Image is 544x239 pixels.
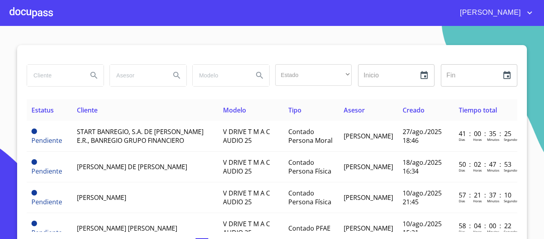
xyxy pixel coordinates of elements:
button: Search [84,66,104,85]
span: Contado Persona Física [288,158,331,176]
span: Pendiente [31,198,62,206]
span: Contado Persona Moral [288,127,333,145]
span: V DRIVE T M A C AUDIO 25 [223,219,270,237]
p: Minutos [487,199,499,203]
span: Cliente [77,106,98,115]
span: Tiempo total [459,106,497,115]
span: [PERSON_NAME] [344,132,393,140]
span: 18/ago./2025 16:34 [403,158,442,176]
p: Horas [473,199,482,203]
span: Pendiente [31,128,37,134]
p: Dias [459,137,465,142]
span: Contado PFAE [288,224,331,233]
button: Search [250,66,269,85]
span: Pendiente [31,159,37,165]
input: search [193,65,247,86]
span: [PERSON_NAME] [PERSON_NAME] [77,224,177,233]
span: 27/ago./2025 18:46 [403,127,442,145]
p: Minutos [487,229,499,234]
p: Horas [473,137,482,142]
span: V DRIVE T M A C AUDIO 25 [223,158,270,176]
span: [PERSON_NAME] [454,6,525,19]
span: Modelo [223,106,246,115]
span: Pendiente [31,221,37,226]
p: Dias [459,199,465,203]
span: [PERSON_NAME] DE [PERSON_NAME] [77,162,187,171]
p: Horas [473,168,482,172]
p: 57 : 21 : 37 : 10 [459,191,513,199]
p: Segundos [504,168,519,172]
span: [PERSON_NAME] [344,224,393,233]
span: V DRIVE T M A C AUDIO 25 [223,127,270,145]
span: Pendiente [31,228,62,237]
span: [PERSON_NAME] [77,193,126,202]
p: Dias [459,229,465,234]
p: 50 : 02 : 47 : 53 [459,160,513,169]
p: Minutos [487,168,499,172]
p: Horas [473,229,482,234]
span: [PERSON_NAME] [344,162,393,171]
span: Pendiente [31,190,37,196]
span: Tipo [288,106,301,115]
p: 41 : 00 : 35 : 25 [459,129,513,138]
button: account of current user [454,6,534,19]
span: Pendiente [31,167,62,176]
p: Dias [459,168,465,172]
span: Asesor [344,106,365,115]
p: 58 : 04 : 00 : 22 [459,221,513,230]
div: ​ [275,64,352,86]
span: Creado [403,106,425,115]
p: Minutos [487,137,499,142]
p: Segundos [504,199,519,203]
span: 10/ago./2025 21:45 [403,189,442,206]
span: [PERSON_NAME] [344,193,393,202]
p: Segundos [504,229,519,234]
span: Contado Persona Física [288,189,331,206]
input: search [110,65,164,86]
input: search [27,65,81,86]
button: Search [167,66,186,85]
span: Pendiente [31,136,62,145]
span: V DRIVE T M A C AUDIO 25 [223,189,270,206]
p: Segundos [504,137,519,142]
span: START BANREGIO, S.A. DE [PERSON_NAME] E.R., BANREGIO GRUPO FINANCIERO [77,127,204,145]
span: 10/ago./2025 15:21 [403,219,442,237]
span: Estatus [31,106,54,115]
